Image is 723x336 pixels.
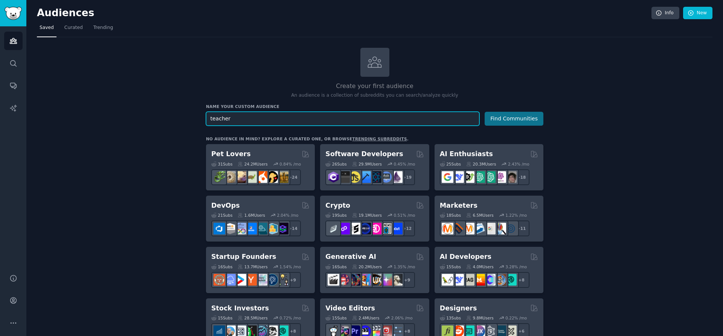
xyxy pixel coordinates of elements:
[394,213,415,218] div: 0.51 % /mo
[256,223,267,234] img: platformengineering
[235,274,246,286] img: startup
[238,213,265,218] div: 1.6M Users
[370,223,381,234] img: defiblockchain
[505,171,517,183] img: ArtificalIntelligence
[328,171,339,183] img: csharp
[5,7,22,20] img: GummySearch logo
[352,161,382,167] div: 29.9M Users
[211,304,269,313] h2: Stock Investors
[211,201,240,210] h2: DevOps
[452,274,464,286] img: DeepSeek
[440,149,493,159] h2: AI Enthusiasts
[442,274,453,286] img: LangChain
[245,274,257,286] img: ycombinator
[466,264,494,269] div: 4.0M Users
[325,252,376,262] h2: Generative AI
[338,223,350,234] img: 0xPolygon
[91,22,116,37] a: Trending
[466,315,494,321] div: 9.8M Users
[484,171,496,183] img: chatgpt_prompts_
[40,24,54,31] span: Saved
[37,22,56,37] a: Saved
[211,315,232,321] div: 15 Sub s
[352,315,380,321] div: 2.4M Users
[245,171,257,183] img: turtle
[206,104,543,109] h3: Name your custom audience
[466,213,494,218] div: 6.5M Users
[285,272,301,288] div: + 9
[338,171,350,183] img: software
[206,112,479,126] input: Pick a short name, like "Digital Marketers" or "Movie-Goers"
[370,171,381,183] img: reactnative
[349,223,360,234] img: ethstaker
[277,274,288,286] img: growmybusiness
[463,223,474,234] img: AskMarketing
[224,274,236,286] img: SaaS
[370,274,381,286] img: FluxAI
[277,223,288,234] img: PlatformEngineers
[484,223,496,234] img: googleads
[440,304,477,313] h2: Designers
[214,223,225,234] img: azuredevops
[325,213,346,218] div: 19 Sub s
[485,112,543,126] button: Find Communities
[391,274,403,286] img: DreamBooth
[325,149,403,159] h2: Software Developers
[238,264,267,269] div: 13.7M Users
[399,169,415,185] div: + 19
[328,223,339,234] img: ethfinance
[256,171,267,183] img: cockatiel
[380,171,392,183] img: AskComputerScience
[505,264,527,269] div: 3.28 % /mo
[277,213,299,218] div: 2.04 % /mo
[266,223,278,234] img: aws_cdk
[359,274,371,286] img: sdforall
[256,274,267,286] img: indiehackers
[514,169,529,185] div: + 18
[494,171,506,183] img: OpenAIDev
[62,22,85,37] a: Curated
[394,264,415,269] div: 1.35 % /mo
[325,315,346,321] div: 15 Sub s
[224,223,236,234] img: AWS_Certified_Experts
[325,264,346,269] div: 16 Sub s
[352,137,407,141] a: trending subreddits
[440,213,461,218] div: 18 Sub s
[391,223,403,234] img: defi_
[352,213,382,218] div: 19.1M Users
[277,171,288,183] img: dogbreed
[505,223,517,234] img: OnlineMarketing
[440,252,491,262] h2: AI Developers
[224,171,236,183] img: ballpython
[394,161,415,167] div: 0.45 % /mo
[235,223,246,234] img: Docker_DevOps
[440,161,461,167] div: 25 Sub s
[466,161,496,167] div: 20.3M Users
[325,201,350,210] h2: Crypto
[245,223,257,234] img: DevOpsLinks
[473,223,485,234] img: Emailmarketing
[359,223,371,234] img: web3
[285,169,301,185] div: + 24
[206,136,409,141] div: No audience in mind? Explore a curated one, or browse .
[440,264,461,269] div: 15 Sub s
[473,274,485,286] img: MistralAI
[349,274,360,286] img: deepdream
[380,223,392,234] img: CryptoNews
[325,304,375,313] h2: Video Editors
[93,24,113,31] span: Trending
[211,213,232,218] div: 21 Sub s
[238,315,267,321] div: 28.5M Users
[238,161,267,167] div: 24.2M Users
[514,272,529,288] div: + 8
[683,7,712,20] a: New
[452,223,464,234] img: bigseo
[473,171,485,183] img: chatgpt_promptDesign
[279,315,301,321] div: 0.72 % /mo
[494,223,506,234] img: MarketingResearch
[349,171,360,183] img: learnjavascript
[440,315,461,321] div: 13 Sub s
[211,264,232,269] div: 16 Sub s
[206,92,543,99] p: An audience is a collection of subreddits you can search/analyze quickly
[266,171,278,183] img: PetAdvice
